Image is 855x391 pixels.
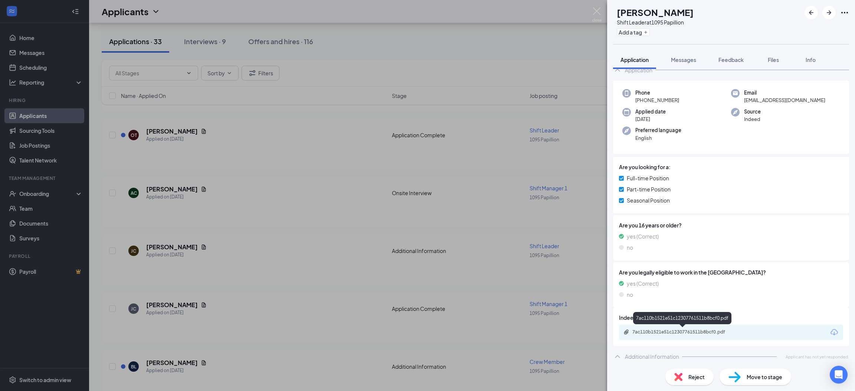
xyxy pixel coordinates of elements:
[613,66,622,75] svg: ChevronUp
[747,373,782,381] span: Move to stage
[619,313,658,322] span: Indeed Resume
[822,6,836,19] button: ArrowRight
[825,8,833,17] svg: ArrowRight
[627,232,659,240] span: yes (Correct)
[805,6,818,19] button: ArrowLeftNew
[768,56,779,63] span: Files
[744,89,825,96] span: Email
[632,329,736,335] div: 7ac110b1521e51c12307761511b8bcf0.pdf
[625,353,679,360] div: Additional Information
[830,328,839,337] svg: Download
[627,174,669,182] span: Full-time Position
[635,115,666,123] span: [DATE]
[613,352,622,361] svg: ChevronUp
[627,196,670,204] span: Seasonal Position
[744,108,761,115] span: Source
[718,56,744,63] span: Feedback
[830,366,848,384] div: Open Intercom Messenger
[627,279,659,287] span: yes (Correct)
[635,126,681,134] span: Preferred language
[623,329,744,336] a: Paperclip7ac110b1521e51c12307761511b8bcf0.pdf
[619,221,843,229] span: Are you 16 years or older?
[643,30,648,34] svg: Plus
[744,115,761,123] span: Indeed
[627,290,633,299] span: no
[623,329,629,335] svg: Paperclip
[627,243,633,252] span: no
[625,66,652,74] div: Application
[635,96,679,104] span: [PHONE_NUMBER]
[688,373,705,381] span: Reject
[744,96,825,104] span: [EMAIL_ADDRESS][DOMAIN_NAME]
[617,28,650,36] button: PlusAdd a tag
[617,6,694,19] h1: [PERSON_NAME]
[635,89,679,96] span: Phone
[627,185,671,193] span: Part-time Position
[635,108,666,115] span: Applied date
[620,56,649,63] span: Application
[786,354,849,360] span: Applicant has not yet responded.
[807,8,816,17] svg: ArrowLeftNew
[617,19,694,26] div: Shift Leader at 1095 Papillion
[619,163,671,171] span: Are you looking for a:
[671,56,696,63] span: Messages
[635,134,681,142] span: English
[633,312,731,324] div: 7ac110b1521e51c12307761511b8bcf0.pdf
[806,56,816,63] span: Info
[840,8,849,17] svg: Ellipses
[619,268,843,276] span: Are you legally eligible to work in the [GEOGRAPHIC_DATA]?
